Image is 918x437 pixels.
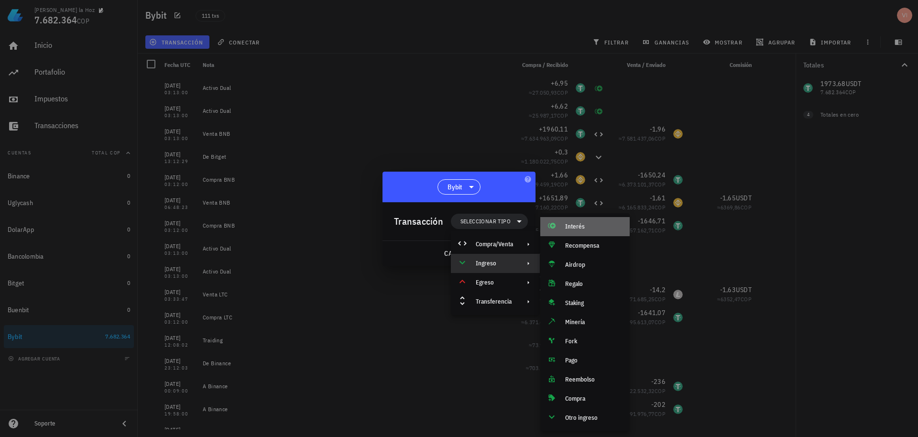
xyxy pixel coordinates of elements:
div: Recompensa [565,242,622,250]
div: Compra/Venta [451,235,540,254]
div: Transacción [394,214,443,229]
span: Bybit [448,182,462,192]
div: Ingreso [476,260,513,267]
div: Pago [565,357,622,364]
span: Seleccionar tipo [460,217,511,226]
div: Transferencia [476,298,513,306]
div: Transferencia [451,292,540,311]
div: Reembolso [565,376,622,383]
div: Fork [565,338,622,345]
div: Compra/Venta [476,240,513,248]
div: Otro ingreso [565,414,622,422]
div: Compra [565,395,622,403]
span: cancelar [444,249,480,258]
div: Egreso [451,273,540,292]
div: Airdrop [565,261,622,269]
button: cancelar [440,245,483,262]
div: Regalo [565,280,622,288]
div: Egreso [476,279,513,286]
div: Interés [565,223,622,230]
div: Ingreso [451,254,540,273]
div: Staking [565,299,622,307]
div: Minería [565,318,622,326]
